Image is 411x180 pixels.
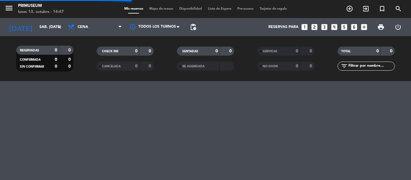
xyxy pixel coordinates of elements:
[56,23,63,31] i: arrow_drop_down
[68,48,72,52] strong: 0
[379,5,386,12] i: turned_in_not
[20,58,41,61] span: CONFIRMADA
[389,18,406,36] div: LOG OUT
[135,64,138,68] strong: 0
[20,65,44,68] span: SIN CONFIRMAR
[5,20,36,34] i: [DATE]
[377,23,385,31] span: print
[394,23,402,31] i: power_settings_new
[376,49,379,53] strong: 0
[310,49,313,53] strong: 0
[268,25,298,29] span: Reservas para
[257,7,290,11] span: Tarjetas de regalo
[360,23,368,31] i: add_box
[346,5,353,12] i: add_circle_outline
[55,57,57,62] strong: 0
[350,23,358,31] i: looks_6
[68,64,72,69] strong: 0
[215,49,218,53] strong: 0
[341,63,348,70] i: filter_list
[340,23,348,31] i: looks_5
[78,25,88,29] span: Cena
[234,7,257,11] span: Pre-acceso
[263,65,278,68] span: NO SHOW
[395,5,402,12] i: search
[68,57,72,62] strong: 0
[320,23,328,31] i: looks_3
[390,49,394,53] strong: 0
[121,7,146,11] span: Mis reservas
[55,64,57,69] strong: 0
[263,50,277,53] span: SERVIDAS
[135,49,138,53] strong: 0
[205,7,234,11] span: Lista de Espera
[311,23,318,31] i: looks_two
[55,48,57,52] strong: 0
[182,50,198,53] span: SENTADAS
[18,9,64,15] div: lunes 13. octubre - 14:47
[301,23,308,31] i: looks_one
[182,65,205,68] span: RE AGENDADA
[5,4,14,15] button: menu
[149,49,152,53] strong: 0
[296,49,298,53] strong: 0
[149,64,152,68] strong: 0
[102,65,121,68] span: CANCELADA
[229,49,233,53] strong: 0
[190,23,197,31] span: pending_actions
[20,49,39,52] span: RESERVADAS
[348,63,394,69] input: Filtrar por nombre...
[330,23,338,31] i: looks_4
[341,50,351,53] span: TOTAL
[5,4,14,13] i: menu
[18,3,64,9] div: Primuseum
[176,7,205,11] span: Disponibilidad
[310,64,313,68] strong: 0
[362,5,369,12] i: exit_to_app
[296,64,298,68] strong: 0
[146,7,176,11] span: Mapa de mesas
[102,50,119,53] span: CHECK INS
